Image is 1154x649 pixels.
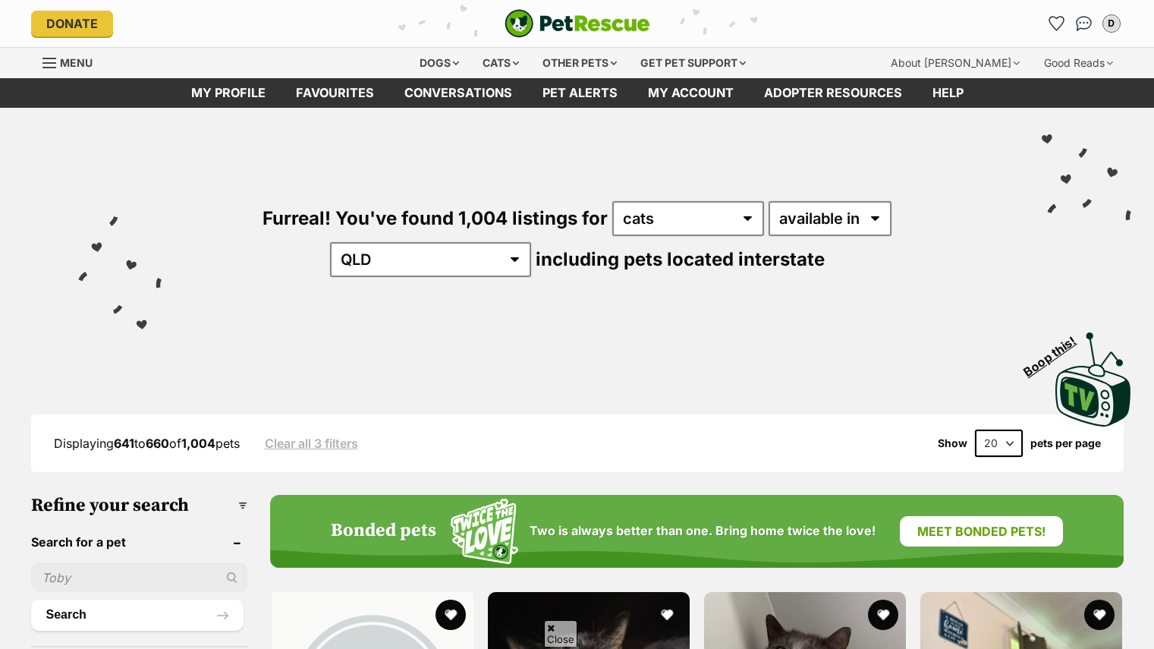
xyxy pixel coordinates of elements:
span: Boop this! [1021,324,1091,379]
div: Other pets [532,48,627,78]
label: pets per page [1030,437,1101,449]
strong: 660 [146,436,169,451]
a: My account [633,78,749,108]
div: Cats [472,48,530,78]
a: PetRescue [505,9,650,38]
span: Show [938,437,967,449]
button: favourite [436,600,466,630]
button: Search [31,600,244,630]
strong: 641 [114,436,134,451]
button: favourite [1084,600,1115,630]
span: Menu [60,56,93,69]
a: Menu [42,48,103,75]
div: About [PERSON_NAME] [880,48,1030,78]
header: Search for a pet [31,535,247,549]
button: favourite [652,600,682,630]
ul: Account quick links [1045,11,1124,36]
span: Close [544,620,577,647]
strong: 1,004 [181,436,215,451]
a: Favourites [1045,11,1069,36]
span: Furreal! You've found 1,004 listings for [263,207,608,229]
img: PetRescue TV logo [1055,332,1131,427]
span: Two is always better than one. Bring home twice the love! [530,524,876,538]
div: D [1104,16,1119,31]
h3: Refine your search [31,495,247,516]
a: conversations [389,78,527,108]
a: Meet bonded pets! [900,516,1063,547]
a: Clear all 3 filters [265,436,358,450]
input: Toby [31,563,247,592]
img: chat-41dd97257d64d25036548639549fe6c8038ab92f7586957e7f3b1b290dea8141.svg [1076,16,1092,31]
a: Help [917,78,979,108]
button: favourite [868,600,898,630]
span: including pets located interstate [536,248,825,270]
div: Dogs [409,48,470,78]
h4: Bonded pets [331,521,436,542]
a: Donate [31,11,113,36]
div: Get pet support [630,48,756,78]
div: Good Reads [1033,48,1124,78]
a: My profile [176,78,281,108]
a: Conversations [1072,11,1096,36]
img: logo-cat-932fe2b9b8326f06289b0f2fb663e598f794de774fb13d1741a6617ecf9a85b4.svg [505,9,650,38]
a: Pet alerts [527,78,633,108]
a: Favourites [281,78,389,108]
img: Squiggle [451,499,518,565]
a: Boop this! [1055,319,1131,430]
button: My account [1099,11,1124,36]
a: Adopter resources [749,78,917,108]
span: Displaying to of pets [54,436,240,451]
